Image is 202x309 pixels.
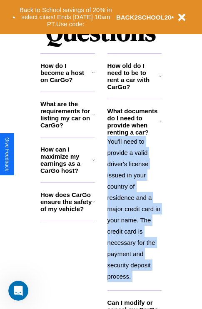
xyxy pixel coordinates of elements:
div: Give Feedback [4,137,10,171]
h3: How old do I need to be to rent a car with CarGo? [107,62,160,90]
h3: What are the requirements for listing my car on CarGo? [40,100,92,129]
h3: How do I become a host on CarGo? [40,62,92,83]
h3: How can I maximize my earnings as a CarGo host? [40,146,92,174]
iframe: Intercom live chat [8,281,28,301]
b: BACK2SCHOOL20 [116,14,172,21]
h3: What documents do I need to provide when renting a car? [107,107,160,136]
h3: How does CarGo ensure the safety of my vehicle? [40,191,92,212]
button: Back to School savings of 20% in select cities! Ends [DATE] 10am PT.Use code: [15,4,116,30]
p: You'll need to provide a valid driver's license issued in your country of residence and a major c... [107,136,162,282]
